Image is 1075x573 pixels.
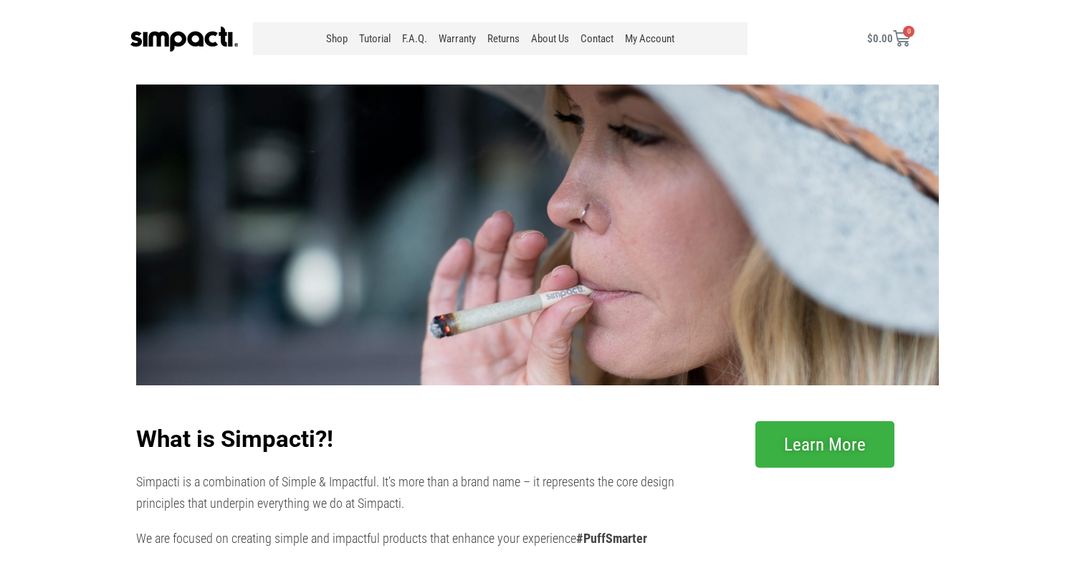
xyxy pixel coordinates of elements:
[619,22,680,55] a: My Account
[755,421,894,468] a: Learn More
[136,471,701,515] p: Simpacti is a combination of Simple & Impactful. It’s more than a brand name – it represents the ...
[353,22,396,55] a: Tutorial
[525,22,575,55] a: About Us
[850,21,927,56] a: $0.00 0
[575,22,619,55] a: Contact
[320,22,353,55] a: Shop
[136,531,647,546] span: We are focused on creating simple and impactful products that enhance your experience
[867,32,873,45] span: $
[903,26,914,37] span: 0
[867,32,893,45] bdi: 0.00
[136,85,939,385] img: Even Pack Even Burn
[482,22,525,55] a: Returns
[433,22,482,55] a: Warranty
[136,425,333,453] b: What is Simpacti?!
[576,531,647,546] b: #PuffSmarter
[784,435,866,453] span: Learn More
[396,22,433,55] a: F.A.Q.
